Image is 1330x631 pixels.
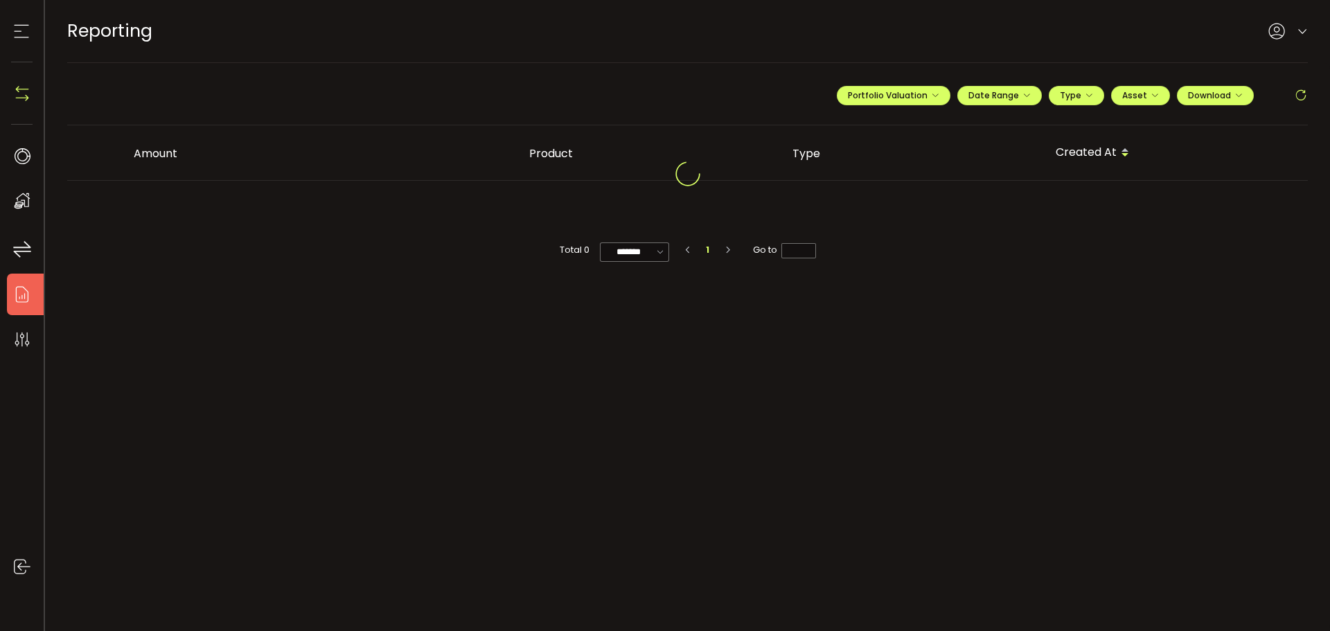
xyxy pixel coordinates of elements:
li: 1 [700,242,716,258]
button: Download [1177,86,1254,105]
span: Total 0 [560,242,589,258]
button: Asset [1111,86,1170,105]
span: Portfolio Valuation [848,89,939,101]
img: N4P5cjLOiQAAAABJRU5ErkJggg== [12,83,33,104]
span: Asset [1122,89,1147,101]
span: Reporting [67,19,152,43]
span: Go to [753,242,816,258]
span: Download [1188,89,1243,101]
button: Portfolio Valuation [837,86,950,105]
button: Type [1049,86,1104,105]
span: Type [1060,89,1093,101]
button: Date Range [957,86,1042,105]
span: Date Range [968,89,1031,101]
